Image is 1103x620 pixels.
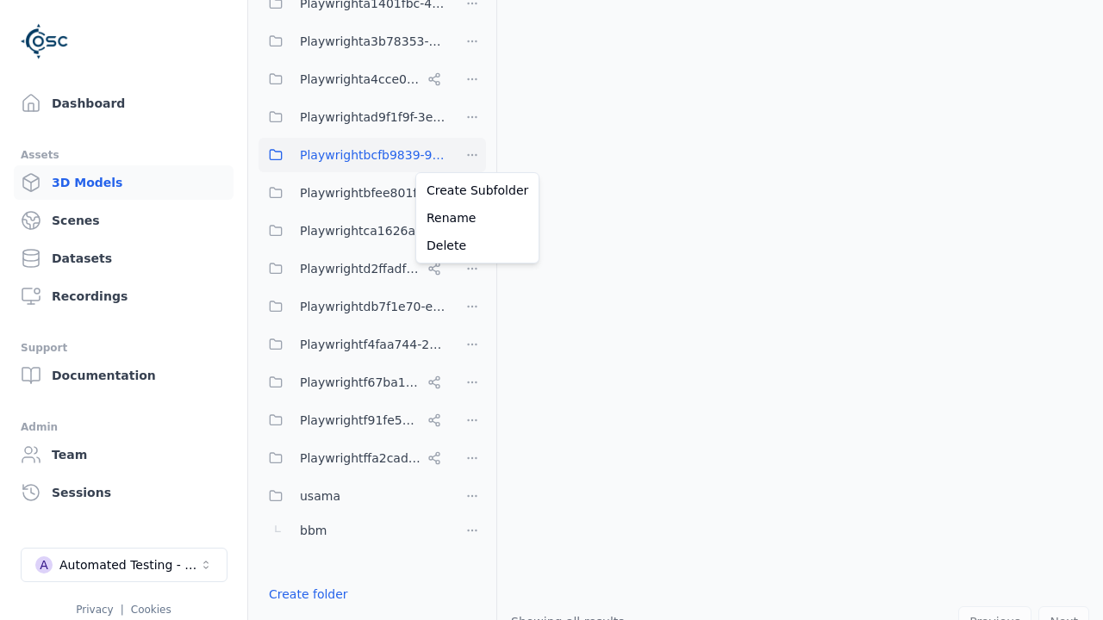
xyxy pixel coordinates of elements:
a: Create Subfolder [420,177,535,204]
a: Rename [420,204,535,232]
a: Delete [420,232,535,259]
